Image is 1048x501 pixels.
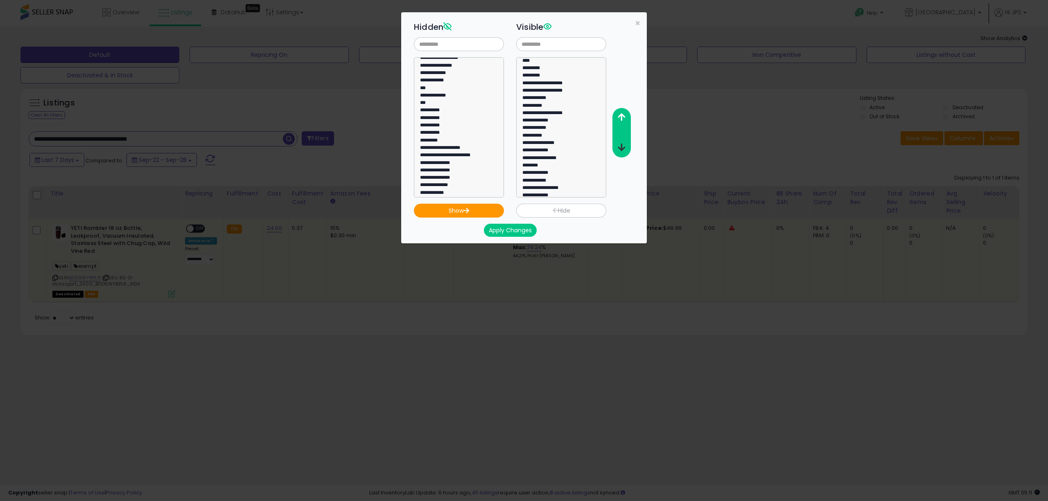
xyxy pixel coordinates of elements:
[635,17,640,29] span: ×
[484,224,537,237] button: Apply Changes
[414,204,504,218] button: Show
[516,21,606,33] h3: Visible
[516,204,606,218] button: Hide
[414,21,504,33] h3: Hidden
